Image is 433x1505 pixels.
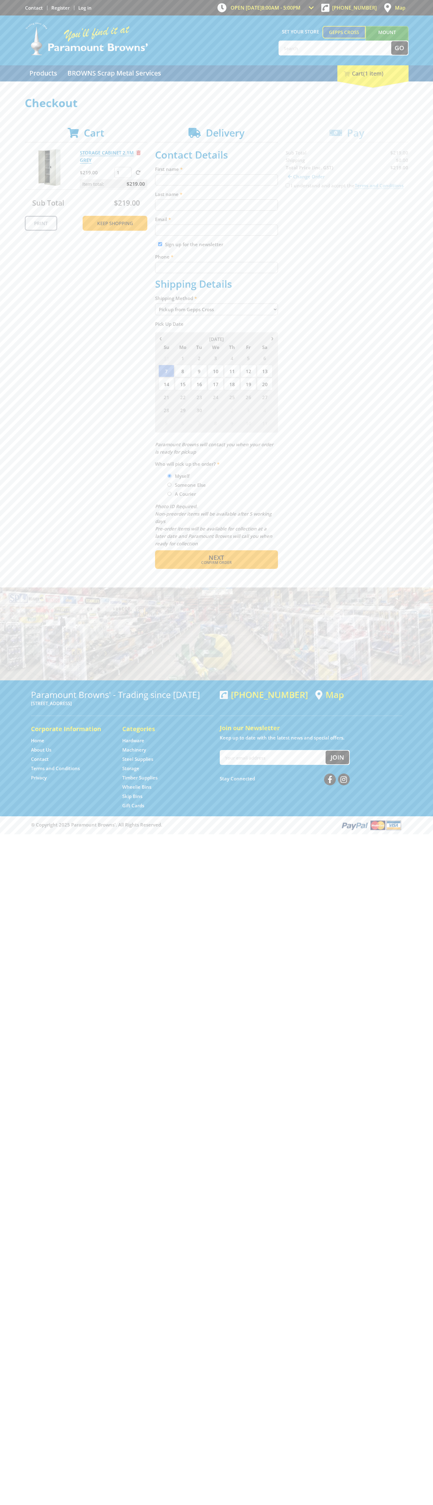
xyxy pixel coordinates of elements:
[168,561,265,565] span: Confirm order
[173,480,208,490] label: Someone Else
[206,126,245,139] span: Delivery
[31,747,51,753] a: Go to the About Us page
[175,352,191,364] span: 1
[158,404,174,416] span: 28
[31,737,44,744] a: Go to the Home page
[220,751,326,764] input: Your email address
[155,503,272,547] em: Photo ID Required. Non-preorder items will be available after 5 working days Pre-order items will...
[173,471,192,481] label: Myself
[155,190,278,198] label: Last name
[83,216,147,231] a: Keep Shopping
[208,378,223,390] span: 17
[165,241,223,247] label: Sign up for the newsletter
[155,278,278,290] h2: Shipping Details
[167,492,171,496] input: Please select who will pick up the order.
[224,365,240,377] span: 11
[155,262,278,273] input: Please enter your telephone number.
[25,216,57,231] a: Print
[167,483,171,487] input: Please select who will pick up the order.
[257,343,273,351] span: Sa
[80,179,147,189] p: Item total:
[208,417,223,429] span: 8
[224,352,240,364] span: 4
[84,126,104,139] span: Cart
[122,737,144,744] a: Go to the Hardware page
[257,391,273,403] span: 27
[220,734,402,741] p: Keep up to date with the latest news and special offers.
[337,65,409,81] div: Cart
[224,404,240,416] span: 2
[167,474,171,478] input: Please select who will pick up the order.
[158,378,174,390] span: 14
[208,404,223,416] span: 1
[391,41,408,55] button: Go
[208,365,223,377] span: 10
[175,343,191,351] span: Mo
[155,225,278,236] input: Please enter your email address.
[224,378,240,390] span: 18
[158,352,174,364] span: 31
[175,378,191,390] span: 15
[175,365,191,377] span: 8
[127,179,145,189] span: $219.00
[63,65,166,81] a: Go to the BROWNS Scrap Metal Services page
[240,343,256,351] span: Fr
[208,343,223,351] span: We
[155,460,278,468] label: Who will pick up the order?
[31,774,47,781] a: Go to the Privacy page
[122,747,146,753] a: Go to the Machinery page
[155,550,278,569] button: Next Confirm order
[155,253,278,260] label: Phone
[191,352,207,364] span: 2
[191,378,207,390] span: 16
[175,391,191,403] span: 22
[158,417,174,429] span: 5
[25,65,62,81] a: Go to the Products page
[209,553,224,562] span: Next
[155,216,278,223] label: Email
[31,690,214,700] h3: Paramount Browns' - Trading since [DATE]
[262,4,301,11] span: 8:00am - 5:00pm
[31,725,110,733] h5: Corporate Information
[122,765,139,772] a: Go to the Storage page
[25,97,409,109] h1: Checkout
[257,417,273,429] span: 11
[31,700,214,707] p: [STREET_ADDRESS]
[257,404,273,416] span: 4
[191,343,207,351] span: Tu
[78,5,92,11] a: Log in
[208,391,223,403] span: 24
[25,5,43,11] a: Go to the Contact page
[209,336,224,342] span: [DATE]
[158,391,174,403] span: 21
[240,352,256,364] span: 5
[340,819,402,831] img: PayPal, Mastercard, Visa accepted
[155,441,273,455] em: Paramount Browns will contact you when your order is ready for pickup
[155,174,278,185] input: Please enter your first name.
[315,690,344,700] a: View a map of Gepps Cross location
[80,150,134,164] a: STORAGE CABINET 2.1M GREY
[25,819,409,831] div: ® Copyright 2025 Paramount Browns'. All Rights Reserved.
[51,5,70,11] a: Go to the registration page
[363,70,383,77] span: (1 item)
[31,765,80,772] a: Go to the Terms and Conditions page
[326,751,349,764] button: Join
[155,165,278,173] label: First name
[155,294,278,302] label: Shipping Method
[366,26,409,50] a: Mount [PERSON_NAME]
[122,725,201,733] h5: Categories
[323,26,366,38] a: Gepps Cross
[220,771,350,786] div: Stay Connected
[122,774,158,781] a: Go to the Timber Supplies page
[224,343,240,351] span: Th
[257,365,273,377] span: 13
[191,365,207,377] span: 9
[240,378,256,390] span: 19
[32,198,64,208] span: Sub Total
[240,391,256,403] span: 26
[155,320,278,328] label: Pick Up Date
[191,404,207,416] span: 30
[224,417,240,429] span: 9
[136,150,141,156] a: Remove from cart
[114,198,140,208] span: $219.00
